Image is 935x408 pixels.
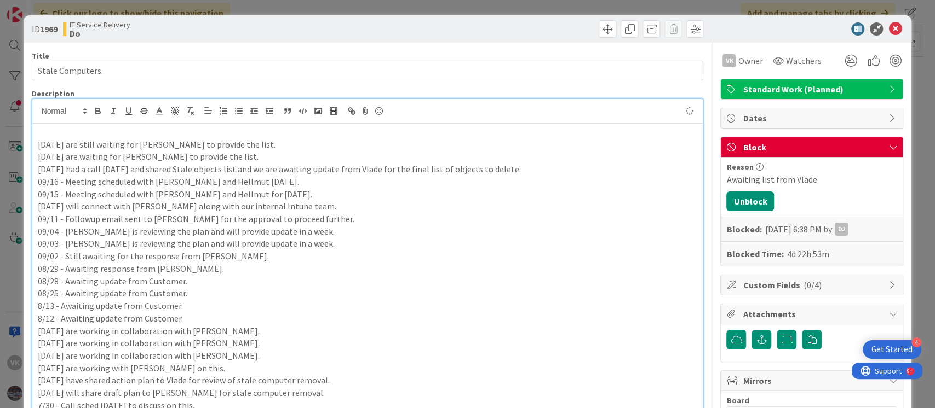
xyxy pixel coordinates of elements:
[726,191,774,211] button: Unblock
[32,89,74,98] span: Description
[726,163,753,171] span: Reason
[38,225,698,238] p: 09/04 - [PERSON_NAME] is reviewing the plan and will provide update in a week.
[23,2,50,15] span: Support
[911,337,921,347] div: 4
[803,279,821,290] span: ( 0/4 )
[835,223,848,236] div: DJ
[738,54,762,67] span: Owner
[38,213,698,225] p: 09/11 - Followup email sent to [PERSON_NAME] for the approval to proceed further.
[32,61,704,80] input: type card name here...
[785,54,821,67] span: Watchers
[871,344,913,355] div: Get Started
[765,223,848,236] div: [DATE] 6:38 PM by
[38,176,698,188] p: 09/16 - Meeting scheduled with [PERSON_NAME] and Hellmut [DATE].
[38,250,698,263] p: 09/02 - Still awaiting for the response from [PERSON_NAME].
[726,223,761,236] b: Blocked:
[743,141,883,154] span: Block
[38,300,698,312] p: 8/13 - Awaiting update from Customer.
[38,337,698,349] p: [DATE] are working in collaboration with [PERSON_NAME].
[38,312,698,325] p: 8/12 - Awaiting update from Customer.
[38,275,698,288] p: 08/28 - Awaiting update from Customer.
[70,20,130,29] span: IT Service Delivery
[38,188,698,201] p: 09/15 - Meeting scheduled with [PERSON_NAME] and Hellmut for [DATE].
[55,4,61,13] div: 9+
[38,287,698,300] p: 08/25 - Awaiting update from Customer.
[38,325,698,337] p: [DATE] are working in collaboration with [PERSON_NAME].
[743,278,883,292] span: Custom Fields
[743,112,883,125] span: Dates
[38,349,698,362] p: [DATE] are working in collaboration with [PERSON_NAME].
[38,150,698,163] p: [DATE] are waiting for [PERSON_NAME] to provide the list.
[38,200,698,213] p: [DATE] will connect with [PERSON_NAME] along with our internal Intune team.
[743,374,883,387] span: Mirrors
[722,54,736,67] div: VK
[787,247,829,260] div: 4d 22h 53m
[38,138,698,151] p: [DATE] are still waiting for [PERSON_NAME] to provide the list.
[726,247,783,260] b: Blocked Time:
[743,307,883,320] span: Attachments
[38,374,698,387] p: [DATE] have shared action plan to Vlade for review of stale computer removal.
[32,22,58,36] span: ID
[863,340,921,359] div: Open Get Started checklist, remaining modules: 4
[38,263,698,275] p: 08/29 - Awaiting response from [PERSON_NAME].
[743,83,883,96] span: Standard Work (Planned)
[38,237,698,250] p: 09/03 - [PERSON_NAME] is reviewing the plan and will provide update in a week.
[726,397,749,404] span: Board
[38,362,698,375] p: [DATE] are working with [PERSON_NAME] on this.
[38,387,698,399] p: [DATE] will share draft plan to [PERSON_NAME] for stale computer removal.
[726,173,897,186] div: Awaiting list from Vlade
[32,51,49,61] label: Title
[70,29,130,38] b: Do
[40,24,58,34] b: 1969
[38,163,698,176] p: [DATE] had a call [DATE] and shared Stale objects list and we are awaiting update from Vlade for ...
